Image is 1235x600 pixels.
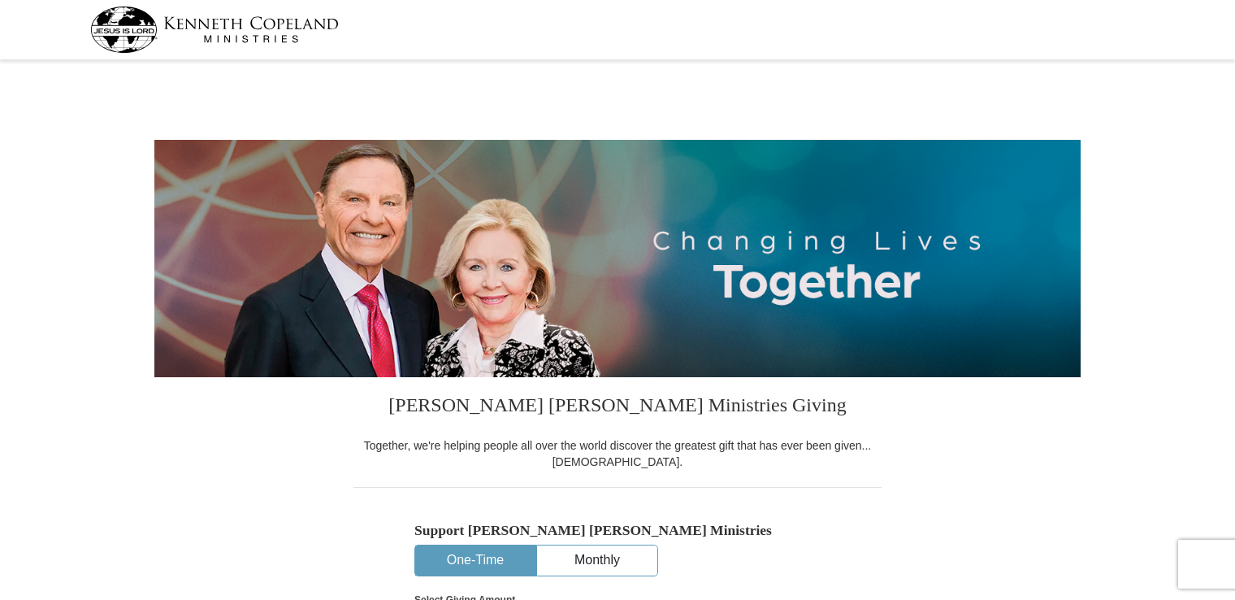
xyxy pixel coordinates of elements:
[537,546,657,576] button: Monthly
[414,522,821,539] h5: Support [PERSON_NAME] [PERSON_NAME] Ministries
[90,7,339,53] img: kcm-header-logo.svg
[415,546,535,576] button: One-Time
[353,377,882,437] h3: [PERSON_NAME] [PERSON_NAME] Ministries Giving
[353,437,882,470] div: Together, we're helping people all over the world discover the greatest gift that has ever been g...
